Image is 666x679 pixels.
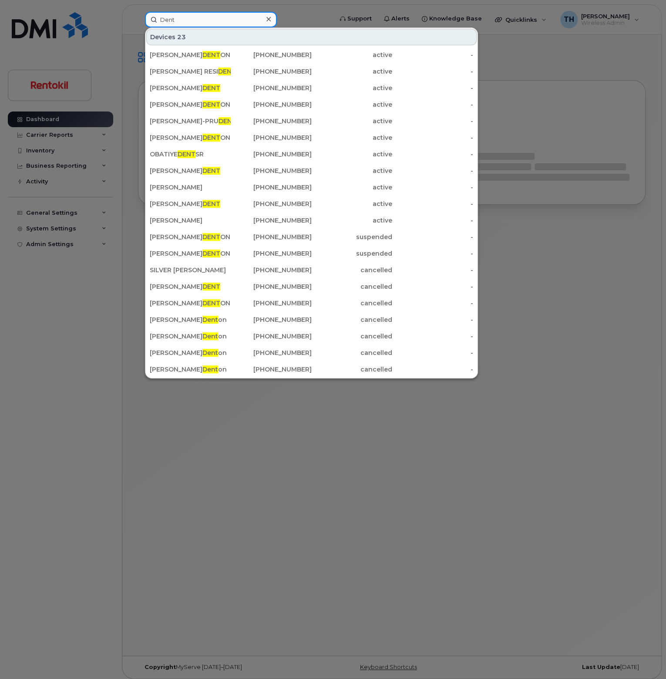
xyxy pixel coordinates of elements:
[146,80,477,96] a: [PERSON_NAME]DENT[PHONE_NUMBER]active-
[150,117,231,125] div: [PERSON_NAME]-PRU E
[231,332,312,341] div: [PHONE_NUMBER]
[312,216,393,225] div: active
[146,328,477,344] a: [PERSON_NAME]Denton[PHONE_NUMBER]cancelled-
[150,299,231,307] div: [PERSON_NAME] ON
[392,365,473,374] div: -
[231,299,312,307] div: [PHONE_NUMBER]
[312,299,393,307] div: cancelled
[392,299,473,307] div: -
[202,283,220,291] span: DENT
[146,295,477,311] a: [PERSON_NAME]DENTON[PHONE_NUMBER]cancelled-
[202,84,220,92] span: DENT
[202,365,218,373] span: Dent
[146,279,477,294] a: [PERSON_NAME]DENT[PHONE_NUMBER]cancelled-
[231,216,312,225] div: [PHONE_NUMBER]
[202,349,218,357] span: Dent
[150,249,231,258] div: [PERSON_NAME] ON
[231,133,312,142] div: [PHONE_NUMBER]
[392,249,473,258] div: -
[392,282,473,291] div: -
[312,67,393,76] div: active
[150,199,231,208] div: [PERSON_NAME]
[150,150,231,159] div: OBATIYE SR
[150,216,231,225] div: [PERSON_NAME]
[146,130,477,145] a: [PERSON_NAME]DENTON[PHONE_NUMBER]active-
[392,150,473,159] div: -
[312,332,393,341] div: cancelled
[146,97,477,112] a: [PERSON_NAME]DENTON[PHONE_NUMBER]active-
[312,117,393,125] div: active
[231,183,312,192] div: [PHONE_NUMBER]
[150,84,231,92] div: [PERSON_NAME]
[312,199,393,208] div: active
[392,233,473,241] div: -
[628,641,659,672] iframe: Messenger Launcher
[231,117,312,125] div: [PHONE_NUMBER]
[231,150,312,159] div: [PHONE_NUMBER]
[392,266,473,274] div: -
[146,312,477,328] a: [PERSON_NAME]Denton[PHONE_NUMBER]cancelled-
[231,166,312,175] div: [PHONE_NUMBER]
[312,100,393,109] div: active
[312,348,393,357] div: cancelled
[202,299,220,307] span: DENT
[392,117,473,125] div: -
[150,67,231,76] div: [PERSON_NAME] RESI
[150,282,231,291] div: [PERSON_NAME]
[202,332,218,340] span: Dent
[146,196,477,212] a: [PERSON_NAME]DENT[PHONE_NUMBER]active-
[231,84,312,92] div: [PHONE_NUMBER]
[312,249,393,258] div: suspended
[231,100,312,109] div: [PHONE_NUMBER]
[150,133,231,142] div: [PERSON_NAME] ON
[312,315,393,324] div: cancelled
[202,200,220,208] span: DENT
[219,117,236,125] span: DENT
[150,166,231,175] div: [PERSON_NAME]
[392,51,473,59] div: -
[312,266,393,274] div: cancelled
[312,166,393,175] div: active
[202,233,220,241] span: DENT
[146,246,477,261] a: [PERSON_NAME]DENTON[PHONE_NUMBER]suspended-
[312,84,393,92] div: active
[392,183,473,192] div: -
[202,316,218,324] span: Dent
[218,68,236,75] span: DENT
[146,113,477,129] a: [PERSON_NAME]-PRUDENTE[PHONE_NUMBER]active-
[312,133,393,142] div: active
[392,216,473,225] div: -
[312,282,393,291] div: cancelled
[146,179,477,195] a: [PERSON_NAME][PHONE_NUMBER]active-
[392,199,473,208] div: -
[150,183,231,192] div: [PERSON_NAME]
[146,262,477,278] a: SILVER [PERSON_NAME][PHONE_NUMBER]cancelled-
[202,51,220,59] span: DENT
[392,133,473,142] div: -
[392,315,473,324] div: -
[146,361,477,377] a: [PERSON_NAME]Denton[PHONE_NUMBER]cancelled-
[231,365,312,374] div: [PHONE_NUMBER]
[231,348,312,357] div: [PHONE_NUMBER]
[202,167,220,175] span: DENT
[312,233,393,241] div: suspended
[150,266,231,274] div: SILVER [PERSON_NAME]
[392,84,473,92] div: -
[177,33,186,41] span: 23
[146,229,477,245] a: [PERSON_NAME]DENTON[PHONE_NUMBER]suspended-
[150,315,231,324] div: [PERSON_NAME] on
[392,348,473,357] div: -
[146,146,477,162] a: OBATIYEDENTSR[PHONE_NUMBER]active-
[146,47,477,63] a: [PERSON_NAME]DENTON[PHONE_NUMBER]active-
[312,51,393,59] div: active
[392,100,473,109] div: -
[150,332,231,341] div: [PERSON_NAME] on
[150,100,231,109] div: [PERSON_NAME] ON
[150,51,231,59] div: [PERSON_NAME] ON
[312,150,393,159] div: active
[202,250,220,257] span: DENT
[146,64,477,79] a: [PERSON_NAME] RESIDENT[PHONE_NUMBER]active-
[150,365,231,374] div: [PERSON_NAME] on
[231,282,312,291] div: [PHONE_NUMBER]
[312,365,393,374] div: cancelled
